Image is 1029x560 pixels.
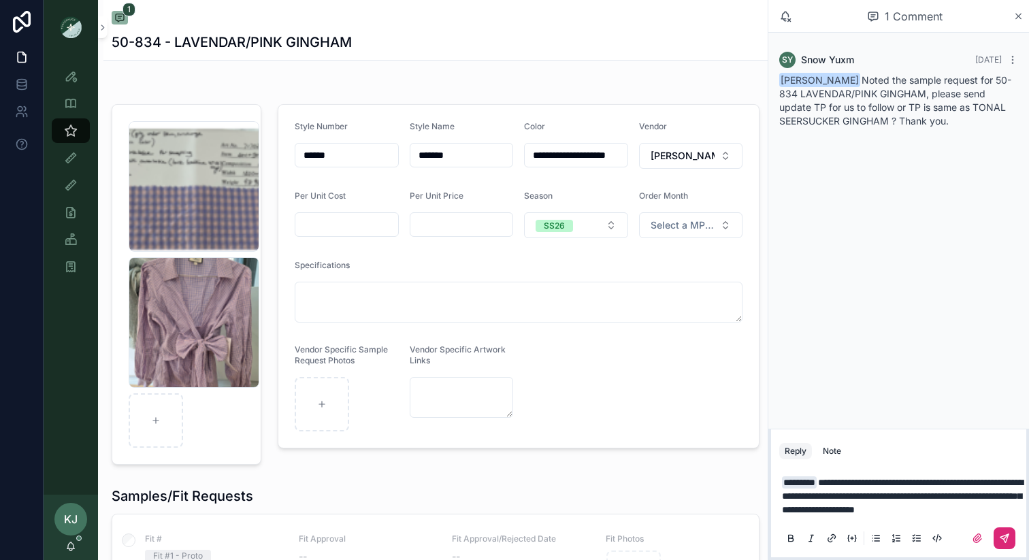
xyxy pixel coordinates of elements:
[524,191,553,201] span: Season
[779,74,1011,127] span: Noted the sample request for 50-834 LAVENDAR/PINK GINGHAM, please send update TP for us to follow...
[410,191,463,201] span: Per Unit Price
[112,11,128,27] button: 1
[295,260,350,270] span: Specifications
[639,191,688,201] span: Order Month
[975,54,1002,65] span: [DATE]
[782,54,793,65] span: SY
[410,121,455,131] span: Style Name
[651,218,715,232] span: Select a MPN LEVEL ORDER MONTH
[801,53,854,67] span: Snow Yuxm
[639,121,667,131] span: Vendor
[295,191,346,201] span: Per Unit Cost
[60,16,82,38] img: App logo
[651,149,715,163] span: [PERSON_NAME]
[122,3,135,16] span: 1
[779,73,860,87] span: [PERSON_NAME]
[544,220,565,232] div: SS26
[112,487,253,506] h1: Samples/Fit Requests
[606,533,743,544] span: Fit Photos
[295,344,388,365] span: Vendor Specific Sample Request Photos
[145,533,282,544] span: Fit #
[779,443,812,459] button: Reply
[295,121,348,131] span: Style Number
[44,54,98,297] div: scrollable content
[823,446,841,457] div: Note
[410,344,506,365] span: Vendor Specific Artwork Links
[817,443,847,459] button: Note
[452,533,589,544] span: Fit Approval/Rejected Date
[299,533,436,544] span: Fit Approval
[524,121,545,131] span: Color
[64,511,78,527] span: KJ
[639,143,743,169] button: Select Button
[524,212,628,238] button: Select Button
[885,8,943,24] span: 1 Comment
[639,212,743,238] button: Select Button
[112,33,352,52] h1: 50-834 - LAVENDAR/PINK GINGHAM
